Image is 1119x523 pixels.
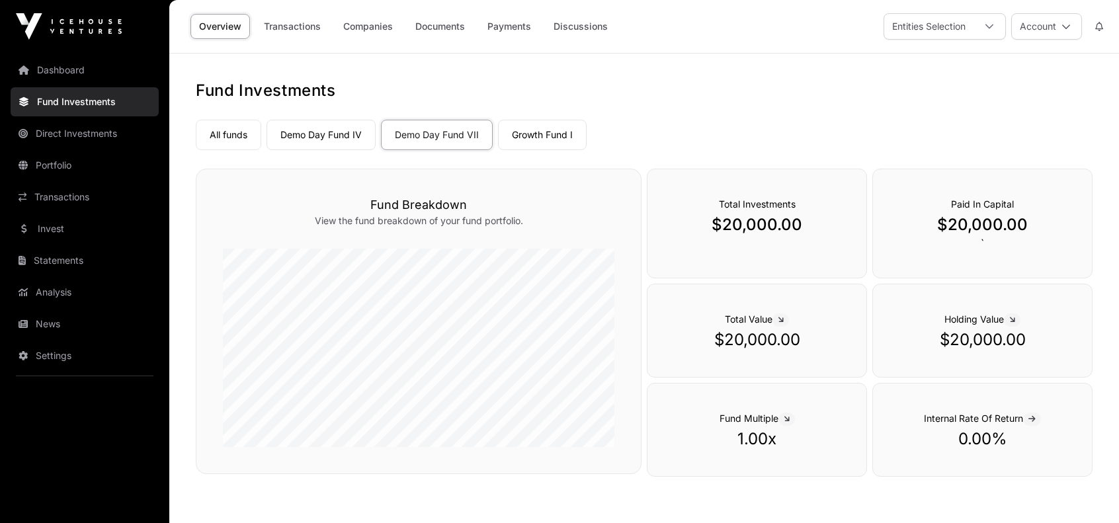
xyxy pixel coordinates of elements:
[267,120,376,150] a: Demo Day Fund IV
[190,14,250,39] a: Overview
[196,120,261,150] a: All funds
[11,119,159,148] a: Direct Investments
[11,278,159,307] a: Analysis
[11,151,159,180] a: Portfolio
[11,182,159,212] a: Transactions
[720,413,795,424] span: Fund Multiple
[884,14,974,39] div: Entities Selection
[16,13,122,40] img: Icehouse Ventures Logo
[951,198,1014,210] span: Paid In Capital
[674,329,840,350] p: $20,000.00
[674,214,840,235] p: $20,000.00
[944,313,1020,325] span: Holding Value
[479,14,540,39] a: Payments
[381,120,493,150] a: Demo Day Fund VII
[11,214,159,243] a: Invest
[924,413,1041,424] span: Internal Rate Of Return
[11,56,159,85] a: Dashboard
[223,196,614,214] h3: Fund Breakdown
[223,214,614,227] p: View the fund breakdown of your fund portfolio.
[255,14,329,39] a: Transactions
[674,428,840,450] p: 1.00x
[407,14,474,39] a: Documents
[899,214,1065,235] p: $20,000.00
[725,313,789,325] span: Total Value
[545,14,616,39] a: Discussions
[498,120,587,150] a: Growth Fund I
[719,198,796,210] span: Total Investments
[872,169,1093,278] div: `
[899,329,1065,350] p: $20,000.00
[11,246,159,275] a: Statements
[1011,13,1082,40] button: Account
[11,87,159,116] a: Fund Investments
[335,14,401,39] a: Companies
[196,80,1093,101] h1: Fund Investments
[11,309,159,339] a: News
[11,341,159,370] a: Settings
[899,428,1065,450] p: 0.00%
